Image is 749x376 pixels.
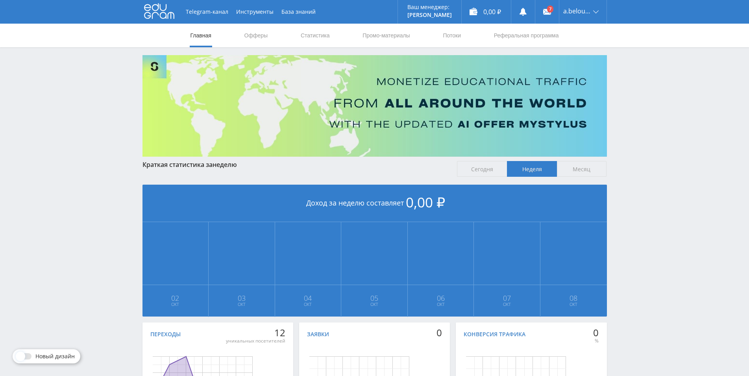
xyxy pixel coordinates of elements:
[474,301,540,307] span: Окт
[408,301,473,307] span: Окт
[342,295,407,301] span: 05
[276,301,341,307] span: Окт
[35,353,75,359] span: Новый дизайн
[507,161,557,177] span: Неделя
[300,24,331,47] a: Статистика
[593,338,599,344] div: %
[474,295,540,301] span: 07
[190,24,212,47] a: Главная
[408,295,473,301] span: 06
[342,301,407,307] span: Окт
[541,295,607,301] span: 08
[563,8,591,14] span: a.belousovpartner19
[407,12,452,18] p: [PERSON_NAME]
[593,327,599,338] div: 0
[276,295,341,301] span: 04
[493,24,560,47] a: Реферальная программа
[406,193,445,211] span: 0,00 ₽
[142,55,607,157] img: Banner
[142,161,449,168] div: Краткая статистика за
[307,331,329,337] div: Заявки
[143,295,208,301] span: 02
[150,331,181,337] div: Переходы
[557,161,607,177] span: Месяц
[442,24,462,47] a: Потоки
[244,24,269,47] a: Офферы
[226,338,285,344] div: уникальных посетителей
[436,327,442,338] div: 0
[209,301,274,307] span: Окт
[464,331,525,337] div: Конверсия трафика
[457,161,507,177] span: Сегодня
[226,327,285,338] div: 12
[142,185,607,222] div: Доход за неделю составляет
[362,24,411,47] a: Промо-материалы
[407,4,452,10] p: Ваш менеджер:
[213,160,237,169] span: неделю
[541,301,607,307] span: Окт
[209,295,274,301] span: 03
[143,301,208,307] span: Окт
